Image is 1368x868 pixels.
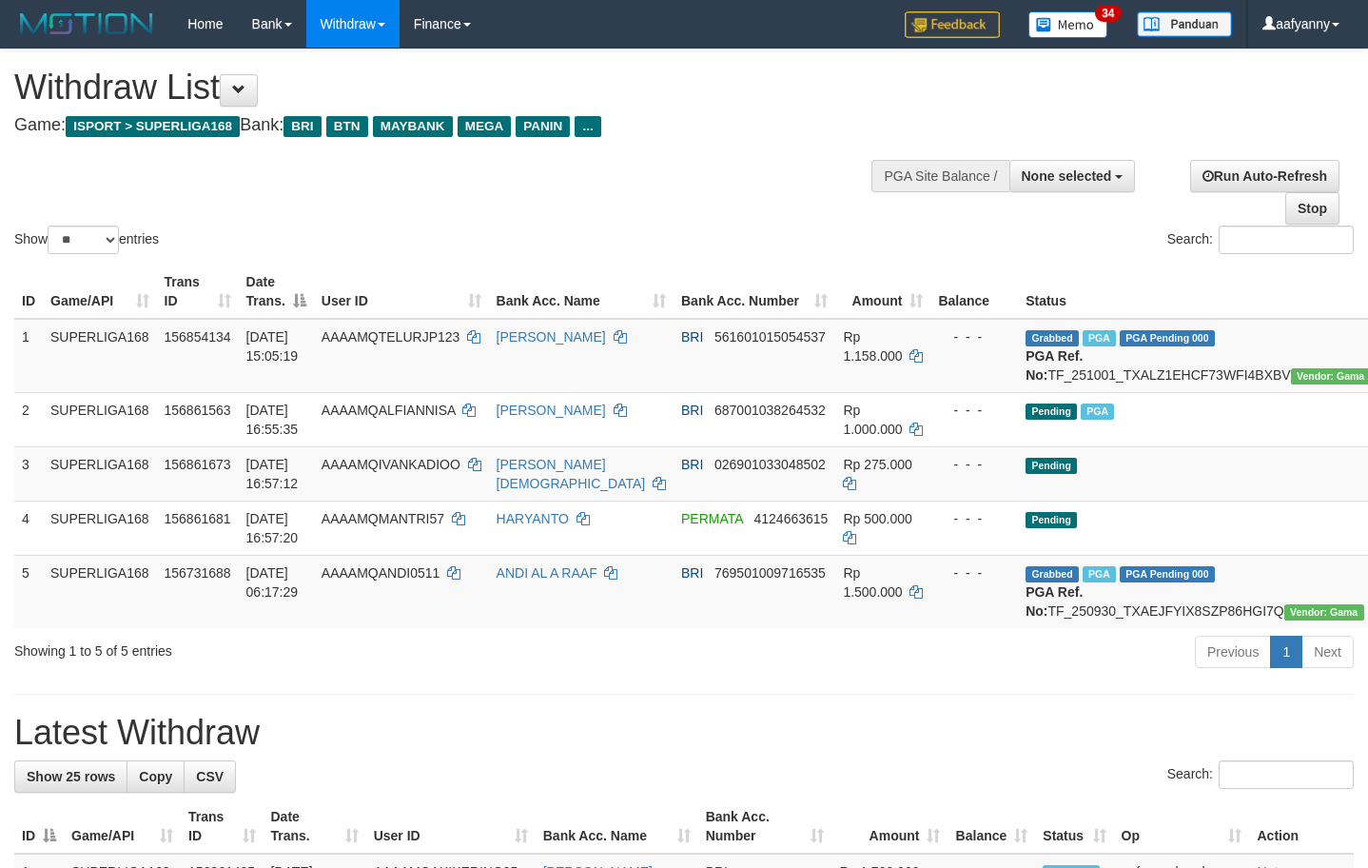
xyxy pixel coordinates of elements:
th: Op: activate to sort column ascending [1114,799,1250,854]
td: SUPERLIGA168 [43,319,157,393]
select: Showentries [48,226,119,254]
td: 1 [14,319,43,393]
a: HARYANTO [497,511,569,526]
th: ID: activate to sort column descending [14,799,64,854]
th: Bank Acc. Name: activate to sort column ascending [536,799,698,854]
span: BRI [681,565,703,581]
span: 156861563 [165,403,231,418]
a: Copy [127,760,185,793]
b: PGA Ref. No: [1026,584,1083,619]
span: Marked by aafromsomean [1083,566,1116,582]
th: Trans ID: activate to sort column ascending [157,265,239,319]
td: SUPERLIGA168 [43,501,157,555]
th: Date Trans.: activate to sort column descending [239,265,314,319]
th: Balance: activate to sort column ascending [948,799,1035,854]
span: Rp 275.000 [843,457,911,472]
th: Trans ID: activate to sort column ascending [181,799,264,854]
img: panduan.png [1137,11,1232,37]
a: ANDI AL A RAAF [497,565,597,581]
h4: Game: Bank: [14,116,893,135]
img: MOTION_logo.png [14,10,159,38]
span: Rp 1.158.000 [843,329,902,364]
span: AAAAMQTELURJP123 [322,329,460,345]
a: Stop [1285,192,1339,225]
b: PGA Ref. No: [1026,348,1083,383]
label: Search: [1167,226,1354,254]
th: Balance [930,265,1018,319]
div: - - - [938,455,1010,474]
span: AAAAMQIVANKADIOO [322,457,460,472]
a: [PERSON_NAME] [497,403,606,418]
td: SUPERLIGA168 [43,392,157,446]
th: Status: activate to sort column ascending [1035,799,1113,854]
span: Marked by aafsengchandara [1083,330,1116,346]
span: MEGA [458,116,512,137]
span: AAAAMQANDI0511 [322,565,440,581]
span: BRI [681,329,703,345]
span: Copy 4124663615 to clipboard [754,511,829,526]
h1: Latest Withdraw [14,714,1354,752]
label: Search: [1167,760,1354,789]
a: CSV [184,760,236,793]
div: - - - [938,563,1010,582]
a: Run Auto-Refresh [1190,160,1339,192]
span: Copy [139,769,172,784]
span: Rp 1.500.000 [843,565,902,600]
span: Show 25 rows [27,769,115,784]
span: Copy 026901033048502 to clipboard [714,457,826,472]
td: SUPERLIGA168 [43,446,157,501]
span: 156731688 [165,565,231,581]
span: MAYBANK [373,116,453,137]
th: Amount: activate to sort column ascending [831,799,948,854]
a: Previous [1195,636,1271,668]
span: Marked by aafsengchandara [1081,404,1114,420]
div: - - - [938,509,1010,528]
th: Action [1249,799,1354,854]
span: CSV [196,769,224,784]
span: BRI [283,116,321,137]
span: Copy 687001038264532 to clipboard [714,403,826,418]
th: User ID: activate to sort column ascending [366,799,536,854]
span: [DATE] 16:57:12 [246,457,299,491]
th: ID [14,265,43,319]
th: Game/API: activate to sort column ascending [64,799,181,854]
div: - - - [938,327,1010,346]
th: Bank Acc. Number: activate to sort column ascending [698,799,832,854]
span: 34 [1095,5,1121,22]
th: Date Trans.: activate to sort column ascending [264,799,366,854]
input: Search: [1219,226,1354,254]
span: ISPORT > SUPERLIGA168 [66,116,240,137]
td: 5 [14,555,43,628]
span: Copy 561601015054537 to clipboard [714,329,826,345]
th: Bank Acc. Number: activate to sort column ascending [674,265,835,319]
span: Rp 500.000 [843,511,911,526]
span: PERMATA [681,511,743,526]
span: AAAAMQALFIANNISA [322,403,456,418]
span: Grabbed [1026,566,1079,582]
img: Button%20Memo.svg [1028,11,1108,38]
span: Rp 1.000.000 [843,403,902,437]
td: 4 [14,501,43,555]
div: PGA Site Balance / [871,160,1008,192]
span: PGA Pending [1120,330,1215,346]
h1: Withdraw List [14,69,893,107]
input: Search: [1219,760,1354,789]
span: PANIN [516,116,570,137]
span: 156861681 [165,511,231,526]
div: Showing 1 to 5 of 5 entries [14,634,556,661]
span: Pending [1026,458,1077,474]
span: None selected [1022,168,1112,184]
th: User ID: activate to sort column ascending [314,265,489,319]
a: 1 [1270,636,1302,668]
span: Pending [1026,404,1077,420]
div: - - - [938,401,1010,420]
span: [DATE] 15:05:19 [246,329,299,364]
span: [DATE] 16:55:35 [246,403,299,437]
span: Copy 769501009716535 to clipboard [714,565,826,581]
span: BRI [681,457,703,472]
td: 2 [14,392,43,446]
span: [DATE] 06:17:29 [246,565,299,600]
span: BRI [681,403,703,418]
label: Show entries [14,226,159,254]
th: Amount: activate to sort column ascending [835,265,930,319]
